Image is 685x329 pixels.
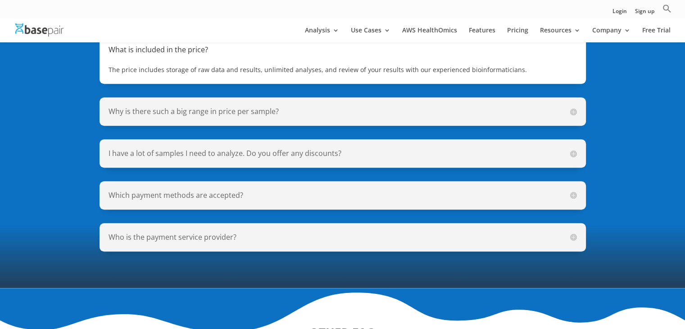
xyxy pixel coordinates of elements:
[109,65,527,74] span: The price includes storage of raw data and results, unlimited analyses, and review of your result...
[612,9,627,18] a: Login
[592,27,631,42] a: Company
[642,27,671,42] a: Free Trial
[109,190,577,201] h5: Which payment methods are accepted?
[351,27,390,42] a: Use Cases
[469,27,495,42] a: Features
[109,45,577,55] h5: What is included in the price?
[662,4,671,13] svg: Search
[109,106,577,117] h5: Why is there such a big range in price per sample?
[507,27,528,42] a: Pricing
[305,27,339,42] a: Analysis
[635,9,654,18] a: Sign up
[109,232,577,242] h5: Who is the payment service provider?
[662,4,671,18] a: Search Icon Link
[109,148,577,159] h5: I have a lot of samples I need to analyze. Do you offer any discounts?
[640,284,674,318] iframe: Drift Widget Chat Controller
[15,23,64,37] img: Basepair
[402,27,457,42] a: AWS HealthOmics
[540,27,581,42] a: Resources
